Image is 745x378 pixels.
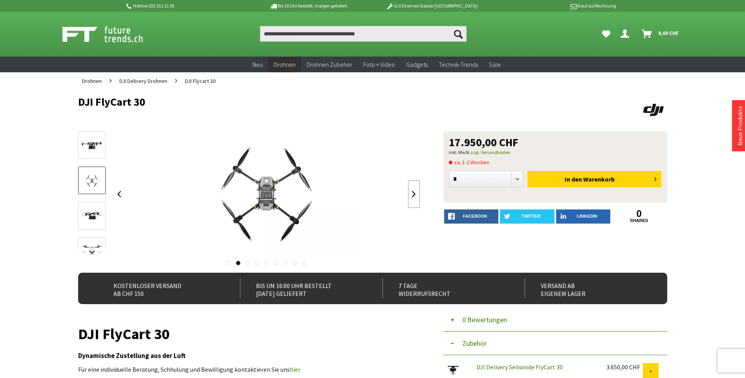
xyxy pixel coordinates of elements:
button: Suchen [450,26,467,42]
a: DJI Flycart 30 [181,72,220,90]
p: Kauf auf Rechnung [493,1,616,11]
a: LinkedIn [556,209,611,224]
span: DJI Delivery Drohnen [119,77,167,84]
a: shares [612,218,666,223]
img: Shop Futuretrends - zur Startseite wechseln [62,24,160,44]
img: Vorschau: DJI FlyCart 30 [81,137,103,154]
img: DJI Delivery [640,96,667,123]
a: Drohnen Zubehör [301,57,358,73]
span: 17.950,00 CHF [449,137,518,148]
span: facebook [463,214,487,218]
button: 0 Bewertungen [443,308,667,332]
h1: DJI FlyCart 30 [78,328,420,339]
a: Neu [247,57,268,73]
span: twitter [522,214,541,218]
a: Warenkorb [639,26,683,42]
a: hier [290,365,300,373]
span: LinkedIn [577,214,597,218]
input: Produkt, Marke, Kategorie, EAN, Artikelnummer… [260,26,467,42]
button: In den Warenkorb [527,171,661,187]
a: Dein Konto [617,26,635,42]
a: twitter [500,209,555,224]
p: inkl. MwSt. [449,148,662,157]
span: Drohnen [82,77,102,84]
a: facebook [444,209,499,224]
a: Sale [483,57,506,73]
a: Gadgets [401,57,433,73]
span: Gadgets [406,61,428,68]
span: Drohnen [274,61,296,68]
a: Foto + Video [358,57,401,73]
span: Drohnen Zubehör [307,61,352,68]
a: 0 [612,209,666,218]
a: DJI Delivery Seilwinde FlyCart 30 [476,363,563,371]
div: Bis um 16:00 Uhr bestellt [DATE] geliefert [240,279,365,298]
span: Technik-Trends [439,61,478,68]
a: DJI Delivery Drohnen [115,72,171,90]
span: DJI Flycart 30 [185,77,216,84]
a: Drohnen [268,57,301,73]
div: 3.650,00 CHF [606,363,643,371]
a: Meine Favoriten [598,26,614,42]
span: In den [565,175,582,183]
p: DJI Drohnen Dealer [GEOGRAPHIC_DATA] [370,1,493,11]
h1: DJI FlyCart 30 [78,96,549,108]
a: Technik-Trends [433,57,483,73]
a: Drohnen [78,72,106,90]
span: Neu [253,61,263,68]
div: 7 Tage Widerrufsrecht [383,279,508,298]
img: DJI Delivery Seilwinde FlyCart 30 [443,363,463,378]
span: Foto + Video [363,61,395,68]
span: 0,00 CHF [658,27,679,39]
span: ca. 1-2 Wochen [449,158,489,167]
div: Versand ab eigenem Lager [525,279,650,298]
a: zzgl. Versandkosten [470,149,511,155]
p: Für eine individuelle Beratung, Schhulung und Bewilligung kontaktieren Sie uns [78,365,420,374]
p: Bis 16 Uhr bestellt, morgen geliefert. [248,1,370,11]
h3: Dynamische Zustellung aus der Luft [78,350,420,361]
p: Hotline 032 511 11 03 [125,1,248,11]
span: Warenkorb [583,175,615,183]
div: Kostenloser Versand ab CHF 150 [98,279,223,298]
button: Zubehör [443,332,667,355]
a: Neue Produkte [736,106,744,146]
span: Sale [489,61,501,68]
